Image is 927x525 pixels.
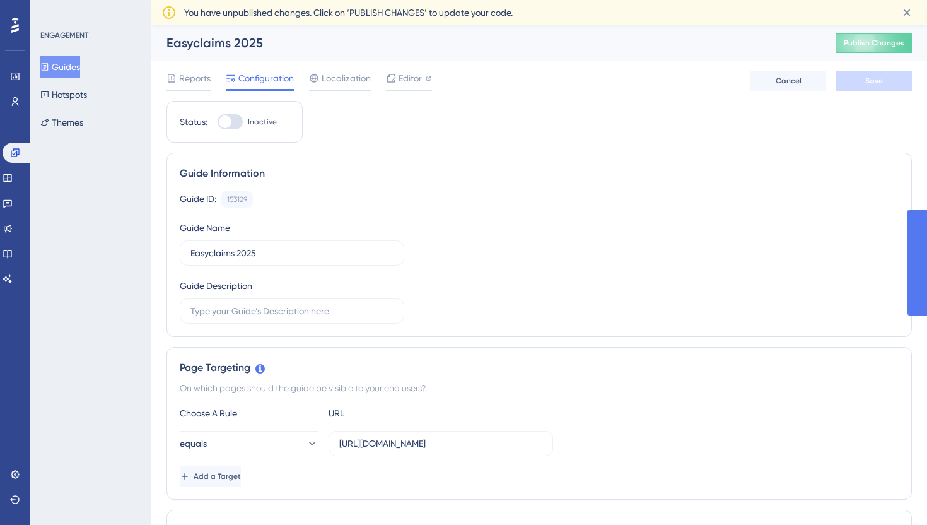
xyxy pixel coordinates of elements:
span: Reports [179,71,211,86]
div: ENGAGEMENT [40,30,88,40]
div: Easyclaims 2025 [166,34,805,52]
span: Publish Changes [844,38,904,48]
div: Page Targeting [180,360,899,375]
input: yourwebsite.com/path [339,437,542,451]
span: Editor [399,71,422,86]
button: equals [180,431,318,456]
div: On which pages should the guide be visible to your end users? [180,380,899,396]
span: You have unpublished changes. Click on ‘PUBLISH CHANGES’ to update your code. [184,5,513,20]
button: Save [836,71,912,91]
button: Publish Changes [836,33,912,53]
button: Add a Target [180,466,241,487]
div: 153129 [227,194,247,204]
iframe: UserGuiding AI Assistant Launcher [874,475,912,513]
span: equals [180,436,207,451]
button: Guides [40,56,80,78]
span: Configuration [238,71,294,86]
div: URL [329,406,467,421]
div: Guide Description [180,278,252,293]
span: Inactive [248,117,277,127]
button: Themes [40,111,83,134]
div: Choose A Rule [180,406,318,421]
span: Localization [322,71,371,86]
button: Cancel [750,71,826,91]
span: Save [865,76,883,86]
span: Cancel [776,76,802,86]
div: Guide ID: [180,191,216,208]
div: Guide Information [180,166,899,181]
input: Type your Guide’s Description here [190,304,394,318]
input: Type your Guide’s Name here [190,246,394,260]
div: Status: [180,114,207,129]
button: Hotspots [40,83,87,106]
span: Add a Target [194,471,241,481]
div: Guide Name [180,220,230,235]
